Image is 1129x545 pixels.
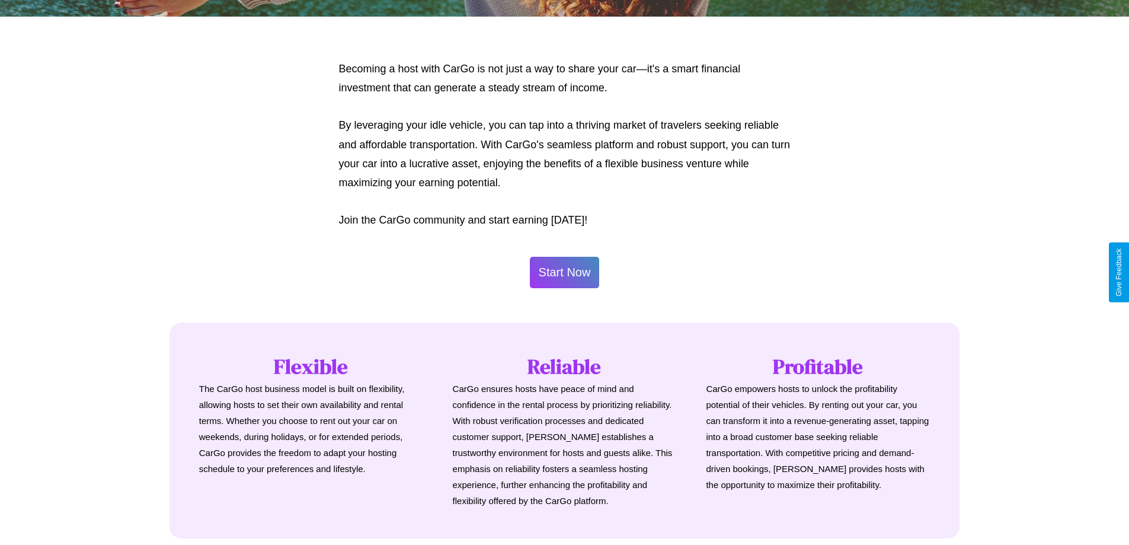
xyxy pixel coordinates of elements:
p: CarGo ensures hosts have peace of mind and confidence in the rental process by prioritizing relia... [453,381,677,509]
h1: Reliable [453,352,677,381]
p: By leveraging your idle vehicle, you can tap into a thriving market of travelers seeking reliable... [339,116,791,193]
div: Give Feedback [1115,248,1123,297]
p: Becoming a host with CarGo is not just a way to share your car—it's a smart financial investment ... [339,59,791,98]
p: CarGo empowers hosts to unlock the profitability potential of their vehicles. By renting out your... [706,381,930,493]
h1: Profitable [706,352,930,381]
p: Join the CarGo community and start earning [DATE]! [339,211,791,230]
h1: Flexible [199,352,423,381]
p: The CarGo host business model is built on flexibility, allowing hosts to set their own availabili... [199,381,423,477]
button: Start Now [530,257,600,288]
